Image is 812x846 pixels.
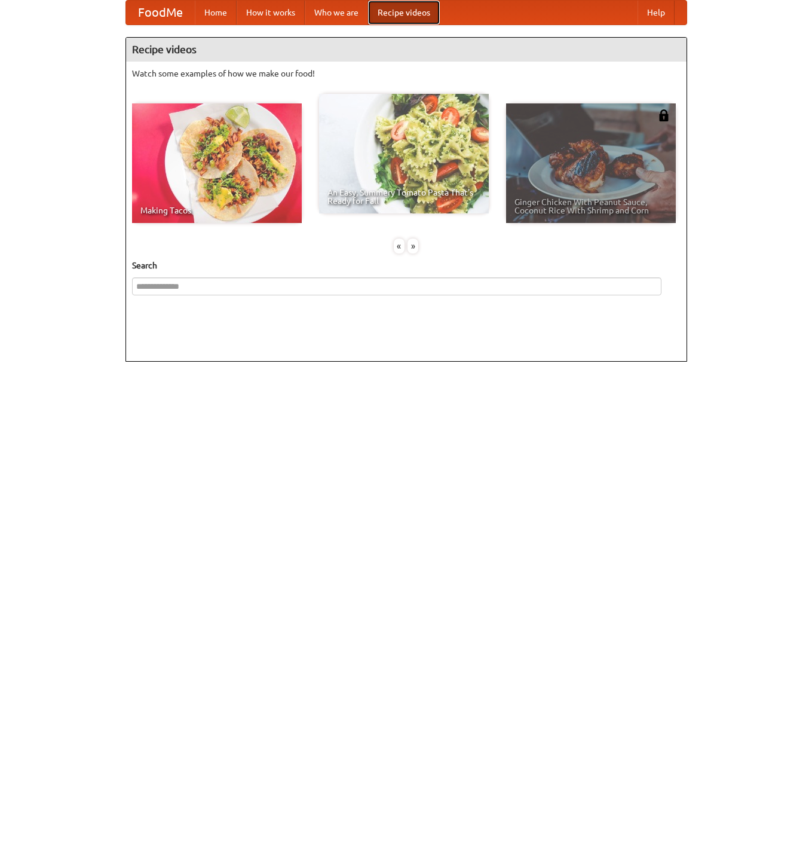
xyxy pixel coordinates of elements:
img: 483408.png [658,109,670,121]
a: An Easy, Summery Tomato Pasta That's Ready for Fall [319,94,489,213]
a: Home [195,1,237,25]
h5: Search [132,259,681,271]
div: » [407,239,418,254]
span: Making Tacos [140,206,293,215]
a: FoodMe [126,1,195,25]
h4: Recipe videos [126,38,687,62]
div: « [394,239,405,254]
span: An Easy, Summery Tomato Pasta That's Ready for Fall [327,188,480,205]
p: Watch some examples of how we make our food! [132,68,681,80]
a: Who we are [305,1,368,25]
a: How it works [237,1,305,25]
a: Making Tacos [132,103,302,223]
a: Recipe videos [368,1,440,25]
a: Help [638,1,675,25]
